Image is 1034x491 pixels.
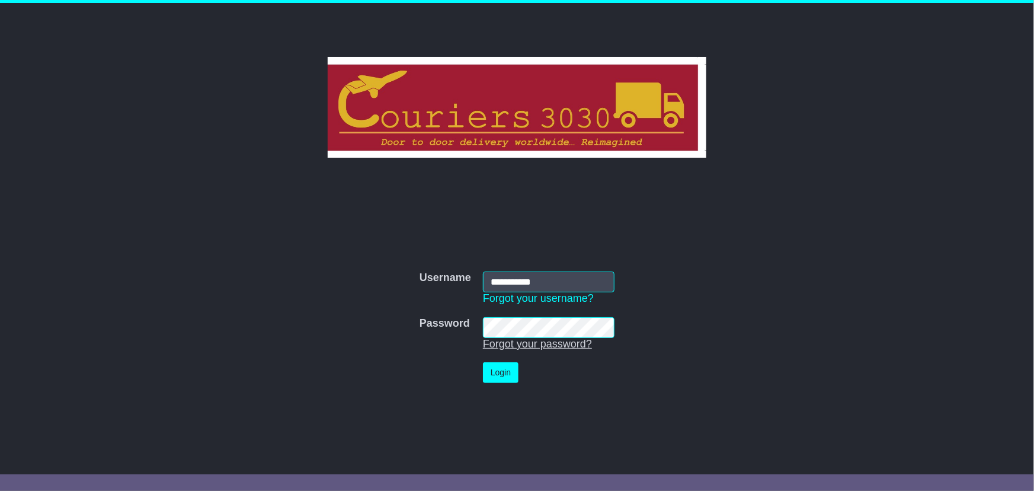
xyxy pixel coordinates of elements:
[483,292,594,304] a: Forgot your username?
[483,362,518,383] button: Login
[420,272,471,285] label: Username
[483,338,592,350] a: Forgot your password?
[328,57,706,158] img: Couriers 3030
[420,317,470,330] label: Password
